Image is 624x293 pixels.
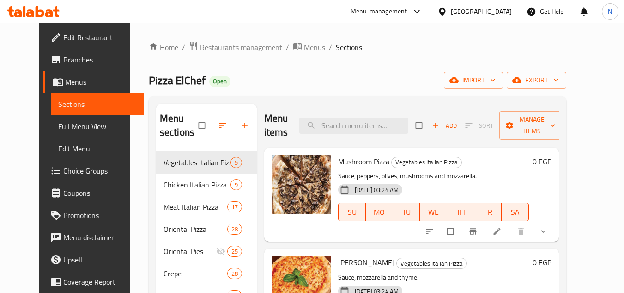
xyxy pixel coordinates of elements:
a: Sections [51,93,144,115]
span: Open [209,77,230,85]
div: items [227,268,242,279]
span: MO [370,206,389,219]
a: Menu disclaimer [43,226,144,249]
span: FR [478,206,498,219]
h2: Menu items [264,112,288,139]
div: items [230,179,242,190]
span: Upsell [63,254,136,265]
a: Coverage Report [43,271,144,293]
a: Full Menu View [51,115,144,137]
span: Choice Groups [63,165,136,176]
div: Crepe28 [156,262,257,285]
a: Home [149,42,178,53]
input: search [299,118,408,134]
span: Pizza ElChef [149,70,206,91]
button: show more [533,221,555,242]
span: Promotions [63,210,136,221]
span: SU [342,206,362,219]
button: MO [366,203,393,221]
span: Add [432,120,457,131]
span: [DATE] 03:24 AM [351,186,402,194]
svg: Inactive section [216,247,225,256]
div: Crepe [164,268,227,279]
span: 9 [231,181,242,189]
span: Select all sections [193,117,212,134]
p: Sauce, peppers, olives, mushrooms and mozzarella. [338,170,529,182]
span: Full Menu View [58,121,136,132]
span: 5 [231,158,242,167]
a: Edit Restaurant [43,26,144,49]
h6: 0 EGP [533,155,551,168]
button: TU [393,203,420,221]
span: Vegetables Italian Pizza [397,258,466,269]
div: Oriental Pies25 [156,240,257,262]
a: Restaurants management [189,41,282,53]
button: sort-choices [419,221,442,242]
span: SA [505,206,525,219]
span: Oriental Pizza [164,224,227,235]
svg: Show Choices [539,227,548,236]
li: / [286,42,289,53]
a: Coupons [43,182,144,204]
span: Branches [63,54,136,65]
nav: breadcrumb [149,41,566,53]
a: Promotions [43,204,144,226]
div: Meat Italian Pizza17 [156,196,257,218]
button: TH [447,203,474,221]
h6: 0 EGP [533,256,551,269]
span: Vegetables Italian Pizza [164,157,230,168]
button: Manage items [499,111,565,140]
span: Mushroom Pizza [338,155,389,168]
div: [GEOGRAPHIC_DATA] [451,6,512,17]
span: Sections [336,42,362,53]
div: Menu-management [351,6,407,17]
span: WE [424,206,443,219]
span: 17 [228,203,242,212]
li: / [182,42,185,53]
span: Vegetables Italian Pizza [392,157,461,168]
button: FR [474,203,502,221]
span: Menus [65,76,136,87]
button: WE [420,203,447,221]
span: 28 [228,225,242,234]
a: Menus [43,71,144,93]
span: TU [397,206,417,219]
button: delete [511,221,533,242]
span: Oriental Pies [164,246,216,257]
a: Choice Groups [43,160,144,182]
div: items [230,157,242,168]
button: import [444,72,503,89]
span: 28 [228,269,242,278]
h2: Menu sections [160,112,199,139]
span: Menu disclaimer [63,232,136,243]
span: TH [451,206,471,219]
span: Edit Menu [58,143,136,154]
div: items [227,201,242,212]
span: export [514,75,559,86]
button: export [507,72,566,89]
span: import [451,75,496,86]
span: Menus [304,42,325,53]
span: Chicken Italian Pizza [164,179,230,190]
span: Meat Italian Pizza [164,201,227,212]
div: Chicken Italian Pizza9 [156,174,257,196]
div: Open [209,76,230,87]
span: Coupons [63,187,136,199]
div: Vegetables Italian Pizza [391,157,462,168]
button: Branch-specific-item [463,221,485,242]
span: 25 [228,247,242,256]
span: [PERSON_NAME] [338,256,394,269]
button: SU [338,203,366,221]
div: items [227,224,242,235]
li: / [329,42,332,53]
img: Mushroom Pizza [272,155,331,214]
button: SA [502,203,529,221]
div: items [227,246,242,257]
div: Oriental Pizza28 [156,218,257,240]
span: Sort sections [212,115,235,136]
